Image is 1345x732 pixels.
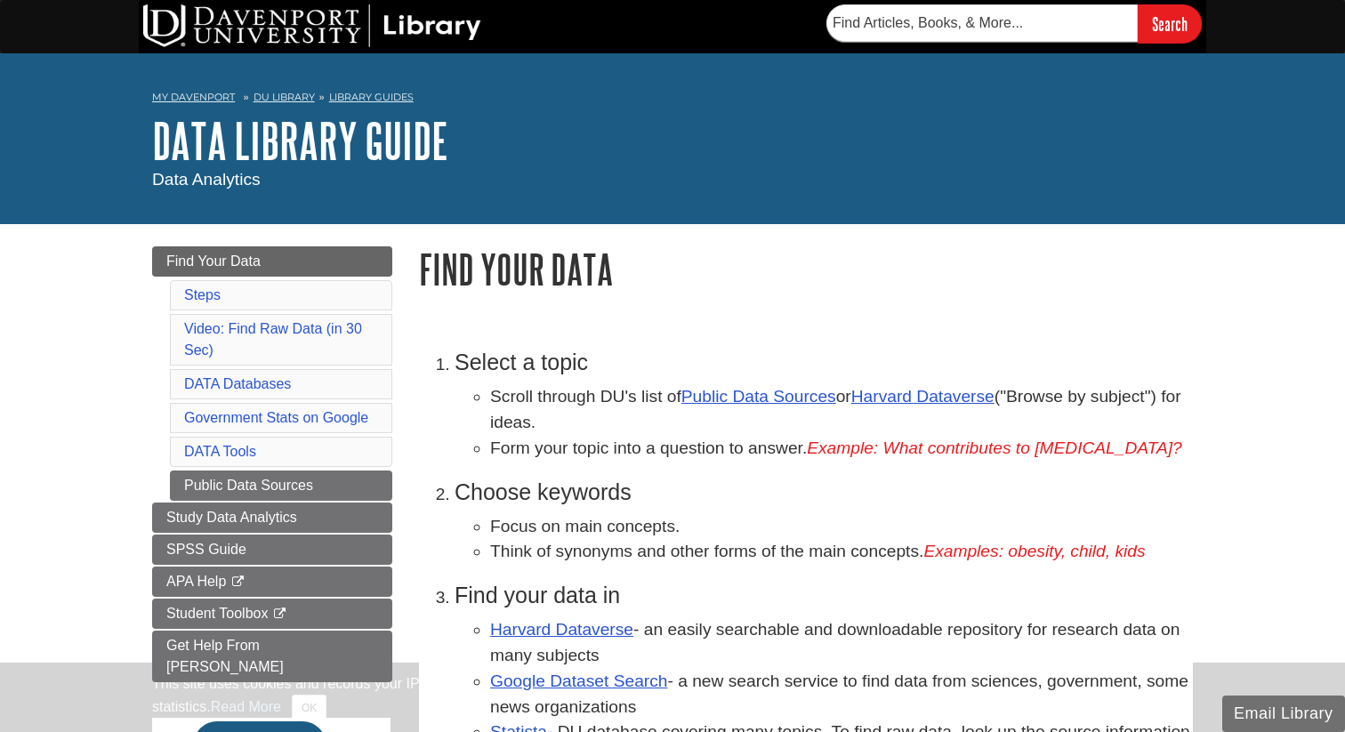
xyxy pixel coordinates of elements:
li: Form your topic into a question to answer. [490,436,1193,462]
form: Searches DU Library's articles, books, and more [826,4,1202,43]
nav: breadcrumb [152,85,1193,114]
i: This link opens in a new window [230,576,246,588]
li: Think of synonyms and other forms of the main concepts. [490,539,1193,565]
span: SPSS Guide [166,542,246,557]
input: Search [1138,4,1202,43]
a: APA Help [152,567,392,597]
em: Examples: obesity, child, kids [923,542,1145,560]
a: My Davenport [152,90,235,105]
a: Get Help From [PERSON_NAME] [152,631,392,682]
li: Scroll through DU's list of or ("Browse by subject") for ideas. [490,384,1193,436]
i: This link opens in a new window [272,608,287,620]
h3: Choose keywords [455,479,1193,505]
a: Find Your Data [152,246,392,277]
li: - a new search service to find data from sciences, government, some news organizations [490,669,1193,720]
span: APA Help [166,574,226,589]
span: Data Analytics [152,170,261,189]
li: Focus on main concepts. [490,514,1193,540]
h3: Select a topic [455,350,1193,375]
span: Student Toolbox [166,606,268,621]
h1: Find Your Data [419,246,1193,292]
a: Public Data Sources [170,471,392,501]
a: Video: Find Raw Data (in 30 Sec) [184,321,362,358]
a: Steps [184,287,221,302]
a: Study Data Analytics [152,503,392,533]
a: DU Library [254,91,315,103]
a: Public Data Sources [681,387,836,406]
a: SPSS Guide [152,535,392,565]
a: DATA Tools [184,444,256,459]
a: Google Dataset Search [490,672,667,690]
a: Harvard Dataverse [490,620,633,639]
a: DATA Library Guide [152,113,448,168]
a: Student Toolbox [152,599,392,629]
input: Find Articles, Books, & More... [826,4,1138,42]
span: Find Your Data [166,253,261,269]
a: DATA Databases [184,376,291,391]
li: - an easily searchable and downloadable repository for research data on many subjects [490,617,1193,669]
span: Study Data Analytics [166,510,297,525]
h3: Find your data in [455,583,1193,608]
a: Government Stats on Google [184,410,368,425]
a: Library Guides [329,91,414,103]
img: DU Library [143,4,481,47]
span: Get Help From [PERSON_NAME] [166,638,284,674]
button: Email Library [1222,696,1345,732]
a: Harvard Dataverse [851,387,995,406]
em: Example: What contributes to [MEDICAL_DATA]? [807,438,1182,457]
